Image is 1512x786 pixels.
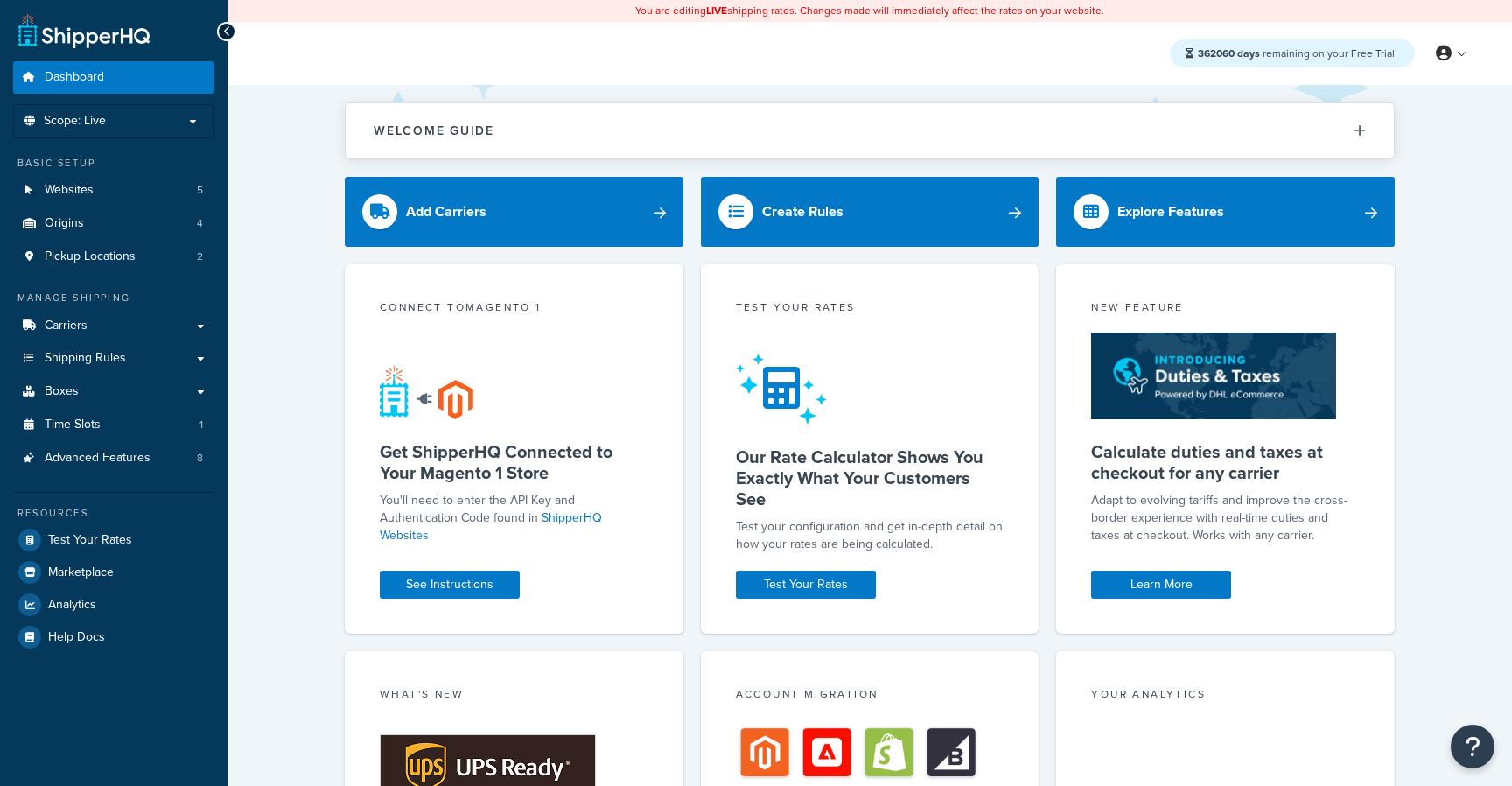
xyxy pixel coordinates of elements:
[380,492,648,544] p: You'll need to enter the API Key and Authentication Code found in
[1117,200,1224,224] div: Explore Features
[44,114,106,129] span: Scope: Live
[48,533,132,548] span: Test Your Rates
[1198,46,1260,61] strong: 362060 days
[13,621,214,653] a: Help Docs
[45,319,87,333] span: Carriers
[380,365,473,419] img: connect-shq-magento-24cdf84b.svg
[45,183,94,198] span: Websites
[736,446,1004,509] h5: Our Rate Calculator Shows You Exactly What Your Customers See
[13,375,214,408] a: Boxes
[13,310,214,342] a: Carriers
[13,524,214,556] a: Test Your Rates
[380,299,648,319] div: Connect to Magento 1
[45,384,79,399] span: Boxes
[1091,492,1360,544] p: Adapt to evolving tariffs and improve the cross-border experience with real-time duties and taxes...
[197,451,203,466] span: 8
[346,103,1394,158] button: Welcome Guide
[736,571,876,599] a: Test Your Rates
[13,409,214,441] li: Time Slots
[197,216,203,231] span: 4
[48,630,105,645] span: Help Docs
[13,207,214,240] li: Origins
[1198,46,1395,61] span: remaining on your Free Trial
[380,571,520,599] a: See Instructions
[701,177,1039,247] a: Create Rules
[380,509,602,544] a: ShipperHQ Websites
[1091,686,1360,706] div: Your Analytics
[406,200,486,224] div: Add Carriers
[1091,571,1231,599] a: Learn More
[1056,177,1395,247] a: Explore Features
[380,441,648,483] h5: Get ShipperHQ Connected to Your Magento 1 Store
[736,299,1004,319] div: Test your rates
[13,241,214,273] a: Pickup Locations2
[197,249,203,264] span: 2
[13,409,214,441] a: Time Slots1
[199,418,203,432] span: 1
[13,291,214,305] div: Manage Shipping
[45,249,136,264] span: Pickup Locations
[13,207,214,240] a: Origins4
[706,3,727,18] b: LIVE
[380,686,648,706] div: What's New
[13,342,214,375] a: Shipping Rules
[13,174,214,207] a: Websites5
[13,174,214,207] li: Websites
[45,418,101,432] span: Time Slots
[374,124,494,137] h2: Welcome Guide
[13,589,214,621] a: Analytics
[13,61,214,94] a: Dashboard
[45,70,104,85] span: Dashboard
[45,451,150,466] span: Advanced Features
[1091,299,1360,319] div: New Feature
[13,156,214,171] div: Basic Setup
[345,177,683,247] a: Add Carriers
[197,183,203,198] span: 5
[48,565,114,580] span: Marketplace
[1091,441,1360,483] h5: Calculate duties and taxes at checkout for any carrier
[13,557,214,588] a: Marketplace
[45,216,84,231] span: Origins
[13,442,214,474] a: Advanced Features8
[48,598,96,613] span: Analytics
[13,442,214,474] li: Advanced Features
[736,518,1004,553] div: Test your configuration and get in-depth detail on how your rates are being calculated.
[13,506,214,521] div: Resources
[762,200,843,224] div: Create Rules
[1451,725,1494,768] button: Open Resource Center
[13,241,214,273] li: Pickup Locations
[736,686,1004,706] div: Account Migration
[45,351,126,366] span: Shipping Rules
